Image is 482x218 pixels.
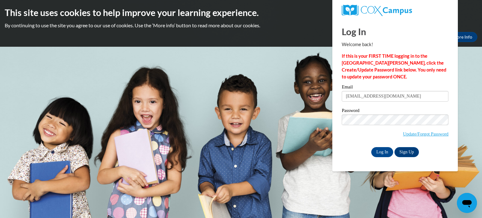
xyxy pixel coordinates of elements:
a: Update/Forgot Password [403,131,448,136]
p: By continuing to use the site you agree to our use of cookies. Use the ‘More info’ button to read... [5,22,477,29]
strong: If this is your FIRST TIME logging in to the [GEOGRAPHIC_DATA][PERSON_NAME], click the Create/Upd... [342,53,446,79]
input: Log In [371,147,393,157]
label: Password [342,108,448,114]
img: COX Campus [342,5,412,16]
a: COX Campus [342,5,448,16]
label: Email [342,85,448,91]
iframe: Button to launch messaging window [457,193,477,213]
a: Sign Up [394,147,419,157]
a: More Info [448,32,477,42]
h2: This site uses cookies to help improve your learning experience. [5,6,477,19]
h1: Log In [342,25,448,38]
p: Welcome back! [342,41,448,48]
